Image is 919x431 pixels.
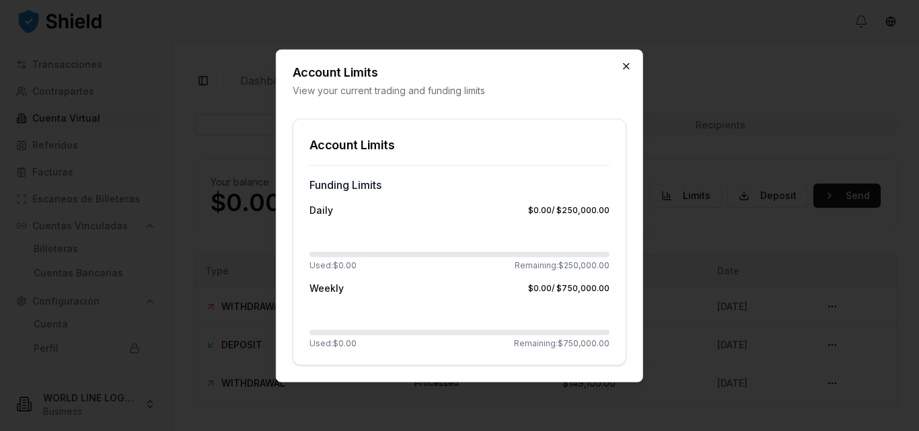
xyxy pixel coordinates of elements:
p: View your current trading and funding limits [293,83,626,97]
div: $0.00 / $250,000.00 [528,204,610,215]
h2: Account Limits [293,66,626,78]
span: Remaining: $250,000.00 [515,260,610,270]
span: Weekly [309,281,344,295]
div: Account Limits [309,135,610,154]
span: Used: $0.00 [309,338,357,348]
span: Used: $0.00 [309,260,357,270]
h3: Funding Limits [309,176,610,192]
div: $0.00 / $750,000.00 [528,282,610,293]
span: Remaining: $750,000.00 [514,338,610,348]
span: Daily [309,203,333,217]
